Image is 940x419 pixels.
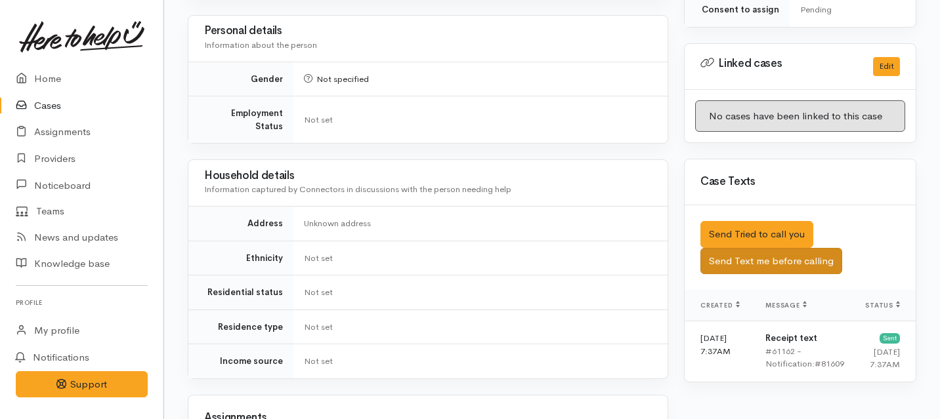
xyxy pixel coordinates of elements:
[188,207,293,241] td: Address
[700,57,857,70] h3: Linked cases
[204,184,511,195] span: Information captured by Connectors in discussions with the person needing help
[865,301,900,309] span: Status
[188,344,293,378] td: Income source
[16,294,148,311] h6: Profile
[800,3,900,16] div: Pending
[765,345,844,370] div: #61162 - Notification:#81609
[700,176,900,188] h3: Case Texts
[304,287,333,298] span: Not set
[188,309,293,344] td: Residence type
[304,114,333,125] span: Not set
[880,333,900,344] div: Sent
[700,301,740,309] span: Created
[700,248,842,275] button: Send Text me before calling
[204,39,317,50] span: Information about the person
[304,355,333,367] span: Not set
[188,241,293,275] td: Ethnicity
[304,217,652,230] div: Unknown address
[188,96,293,144] td: Employment Status
[765,332,817,344] b: Receipt text
[16,371,148,398] button: Support
[188,275,293,310] td: Residential status
[685,321,755,382] td: [DATE] 7:37AM
[304,252,333,264] span: Not set
[873,57,900,76] button: Edit
[700,221,813,248] button: Send Tried to call you
[304,73,369,85] span: Not specified
[765,301,807,309] span: Message
[304,321,333,332] span: Not set
[188,62,293,96] td: Gender
[865,346,900,371] div: [DATE] 7:37AM
[204,170,652,182] h3: Household details
[695,100,905,132] div: No cases have been linked to this case
[204,25,652,37] h3: Personal details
